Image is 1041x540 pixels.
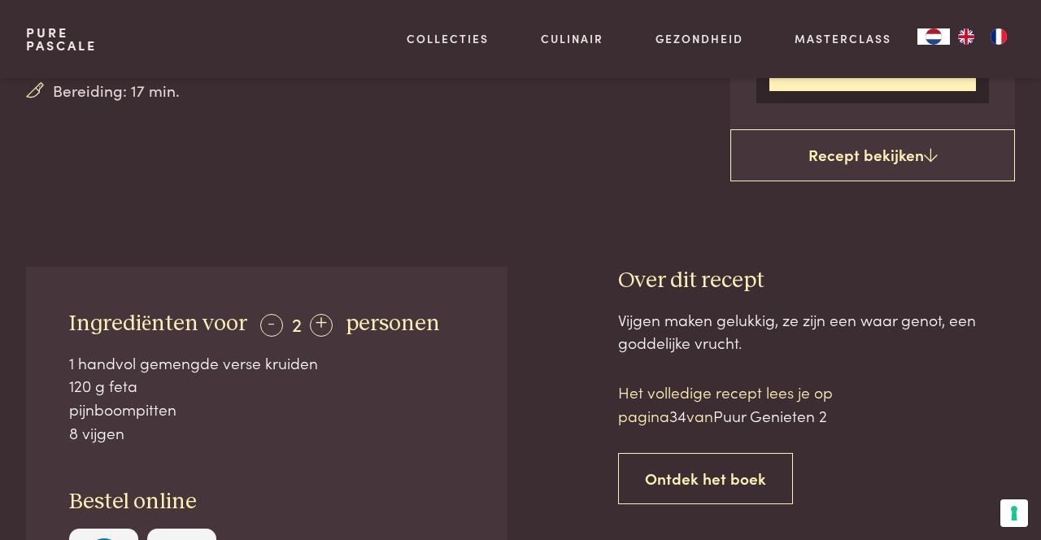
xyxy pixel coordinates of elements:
ul: Language list [950,28,1015,45]
p: Het volledige recept lees je op pagina van [618,381,895,427]
span: personen [346,312,440,335]
a: Ontdek het boek [618,453,793,504]
div: - [260,314,283,337]
a: Masterclass [795,30,891,47]
div: pijnboompitten [69,398,464,421]
a: EN [950,28,982,45]
a: Recept bekijken [730,129,1015,181]
aside: Language selected: Nederlands [917,28,1015,45]
span: Puur Genieten 2 [713,404,827,426]
h3: Over dit recept [618,267,1015,295]
button: Uw voorkeuren voor toestemming voor trackingtechnologieën [1000,499,1028,527]
a: Gezondheid [656,30,743,47]
a: Collecties [407,30,489,47]
a: PurePascale [26,26,97,52]
a: NL [917,28,950,45]
a: FR [982,28,1015,45]
h3: Bestel online [69,488,464,516]
span: Ingrediënten voor [69,312,247,335]
a: Culinair [541,30,603,47]
span: 34 [669,404,686,426]
div: Language [917,28,950,45]
div: + [310,314,333,337]
span: 2 [292,310,302,337]
span: Bereiding: 17 min. [53,79,180,102]
div: 8 vijgen [69,421,464,445]
div: Vijgen maken gelukkig, ze zijn een waar genot, een goddelijke vrucht. [618,308,1015,355]
div: 1 handvol gemengde verse kruiden [69,351,464,375]
div: 120 g feta [69,374,464,398]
